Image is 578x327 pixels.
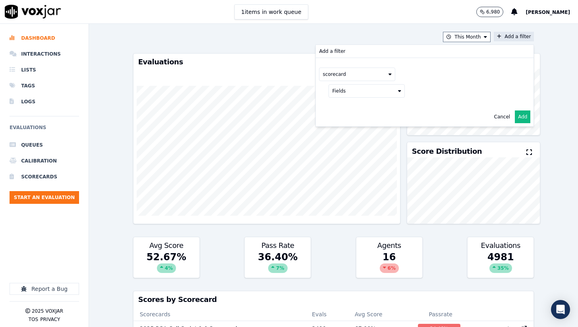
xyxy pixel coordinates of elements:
[412,308,470,321] th: Passrate
[412,148,482,155] h3: Score Distribution
[305,308,348,321] th: Evals
[494,114,510,120] button: Cancel
[472,242,529,249] h3: Evaluations
[268,263,287,273] div: 7 %
[234,4,308,19] button: 1items in work queue
[157,263,176,273] div: 4 %
[10,62,79,78] a: Lists
[5,5,61,19] img: voxjar logo
[10,30,79,46] a: Dashboard
[138,58,395,66] h3: Evaluations
[380,263,399,273] div: 6 %
[10,153,79,169] a: Calibration
[515,110,530,123] button: Add
[40,316,60,323] button: Privacy
[133,308,306,321] th: Scorecards
[245,251,311,278] div: 36.40 %
[476,7,511,17] button: 6,980
[32,308,63,314] p: 2025 Voxjar
[319,48,345,54] p: Add a filter
[348,308,412,321] th: Avg Score
[526,10,570,15] span: [PERSON_NAME]
[476,7,503,17] button: 6,980
[138,242,195,249] h3: Avg Score
[329,84,405,98] button: Fields
[443,32,491,42] button: This Month
[486,9,500,15] p: 6,980
[10,283,79,295] button: Report a Bug
[494,32,534,41] button: Add a filterAdd a filter scorecard Fields Cancel Add
[489,263,512,273] div: 35 %
[29,316,38,323] button: TOS
[526,7,578,17] button: [PERSON_NAME]
[10,137,79,153] a: Queues
[249,242,306,249] h3: Pass Rate
[319,68,395,81] button: scorecard
[10,191,79,204] button: Start an Evaluation
[133,251,199,278] div: 52.67 %
[10,78,79,94] a: Tags
[10,46,79,62] a: Interactions
[10,123,79,137] h6: Evaluations
[10,169,79,185] a: Scorecards
[10,94,79,110] a: Logs
[361,242,418,249] h3: Agents
[356,251,422,278] div: 16
[138,296,529,303] h3: Scores by Scorecard
[468,251,534,278] div: 4981
[551,300,570,319] div: Open Intercom Messenger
